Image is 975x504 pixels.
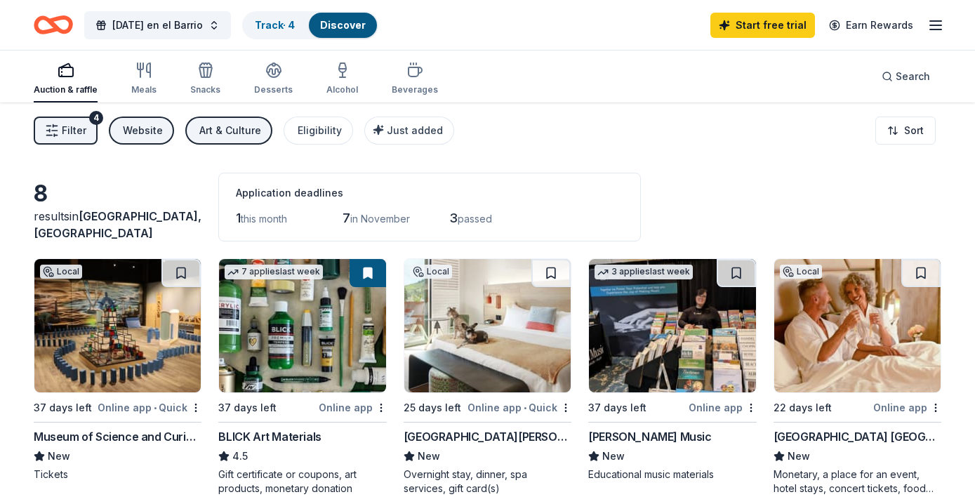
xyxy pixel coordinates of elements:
[410,265,452,279] div: Local
[199,122,261,139] div: Art & Culture
[774,428,941,445] div: [GEOGRAPHIC_DATA] [GEOGRAPHIC_DATA] at [GEOGRAPHIC_DATA]
[123,122,163,139] div: Website
[326,84,358,95] div: Alcohol
[774,259,941,392] img: Image for Hard Rock Hotel & Casino Sacramento at Fire Mountain
[218,428,321,445] div: BLICK Art Materials
[404,258,571,496] a: Image for Hotel San Luis ObispoLocal25 days leftOnline app•Quick[GEOGRAPHIC_DATA][PERSON_NAME]New...
[34,8,73,41] a: Home
[780,265,822,279] div: Local
[595,265,693,279] div: 3 applies last week
[870,62,941,91] button: Search
[241,213,287,225] span: this month
[418,448,440,465] span: New
[873,399,941,416] div: Online app
[34,117,98,145] button: Filter4
[404,467,571,496] div: Overnight stay, dinner, spa services, gift card(s)
[109,117,174,145] button: Website
[588,428,711,445] div: [PERSON_NAME] Music
[34,208,201,241] div: results
[458,213,492,225] span: passed
[343,211,350,225] span: 7
[589,259,755,392] img: Image for Alfred Music
[298,122,342,139] div: Eligibility
[689,399,757,416] div: Online app
[218,258,386,496] a: Image for BLICK Art Materials7 applieslast week37 days leftOnline appBLICK Art Materials4.5Gift c...
[236,211,241,225] span: 1
[242,11,378,39] button: Track· 4Discover
[190,84,220,95] div: Snacks
[218,399,277,416] div: 37 days left
[89,111,103,125] div: 4
[40,265,82,279] div: Local
[112,17,203,34] span: [DATE] en el Barrio
[84,11,231,39] button: [DATE] en el Barrio
[34,428,201,445] div: Museum of Science and Curiosity
[185,117,272,145] button: Art & Culture
[254,56,293,102] button: Desserts
[320,19,366,31] a: Discover
[236,185,623,201] div: Application deadlines
[284,117,353,145] button: Eligibility
[710,13,815,38] a: Start free trial
[34,258,201,482] a: Image for Museum of Science and CuriosityLocal37 days leftOnline app•QuickMuseum of Science and C...
[588,467,756,482] div: Educational music materials
[392,56,438,102] button: Beverages
[821,13,922,38] a: Earn Rewards
[774,467,941,496] div: Monetary, a place for an event, hotel stays, concert tickets, food and beverage credit
[190,56,220,102] button: Snacks
[218,467,386,496] div: Gift certificate or coupons, art products, monetary donation
[131,56,157,102] button: Meals
[588,258,756,482] a: Image for Alfred Music3 applieslast week37 days leftOnline app[PERSON_NAME] MusicNewEducational m...
[219,259,385,392] img: Image for BLICK Art Materials
[404,428,571,445] div: [GEOGRAPHIC_DATA][PERSON_NAME]
[154,402,157,413] span: •
[319,399,387,416] div: Online app
[34,467,201,482] div: Tickets
[225,265,323,279] div: 7 applies last week
[62,122,86,139] span: Filter
[387,124,443,136] span: Just added
[98,399,201,416] div: Online app Quick
[774,399,832,416] div: 22 days left
[254,84,293,95] div: Desserts
[232,448,248,465] span: 4.5
[34,259,201,392] img: Image for Museum of Science and Curiosity
[602,448,625,465] span: New
[255,19,295,31] a: Track· 4
[34,209,201,240] span: [GEOGRAPHIC_DATA], [GEOGRAPHIC_DATA]
[34,209,201,240] span: in
[364,117,454,145] button: Just added
[48,448,70,465] span: New
[326,56,358,102] button: Alcohol
[34,56,98,102] button: Auction & raffle
[392,84,438,95] div: Beverages
[524,402,526,413] span: •
[904,122,924,139] span: Sort
[875,117,936,145] button: Sort
[896,68,930,85] span: Search
[34,399,92,416] div: 37 days left
[350,213,410,225] span: in November
[404,259,571,392] img: Image for Hotel San Luis Obispo
[449,211,458,225] span: 3
[467,399,571,416] div: Online app Quick
[588,399,646,416] div: 37 days left
[131,84,157,95] div: Meals
[34,180,201,208] div: 8
[774,258,941,496] a: Image for Hard Rock Hotel & Casino Sacramento at Fire MountainLocal22 days leftOnline app[GEOGRAP...
[34,84,98,95] div: Auction & raffle
[788,448,810,465] span: New
[404,399,461,416] div: 25 days left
